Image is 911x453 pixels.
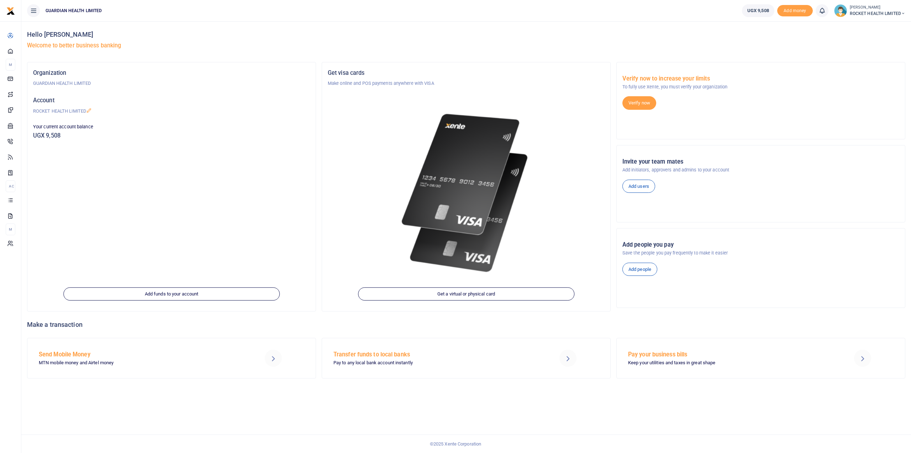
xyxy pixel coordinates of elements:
a: logo-small logo-large logo-large [6,8,15,13]
a: Pay your business bills Keep your utilities and taxes in great shape [616,338,905,379]
li: Wallet ballance [739,4,777,17]
p: Add initiators, approvers and admins to your account [622,166,899,174]
p: Make online and POS payments anywhere with VISA [328,80,605,87]
p: Your current account balance [33,123,310,130]
a: Get a virtual or physical card [358,287,574,301]
a: Add money [777,7,813,13]
h4: Make a transaction [27,321,905,329]
p: Pay to any local bank account instantly [333,359,531,367]
h5: Add people you pay [622,241,899,248]
img: xente-_physical_cards.png [397,104,536,282]
small: [PERSON_NAME] [850,5,905,11]
a: Add people [622,263,657,276]
a: Transfer funds to local banks Pay to any local bank account instantly [322,338,611,379]
a: UGX 9,508 [742,4,774,17]
a: Add users [622,180,655,193]
img: profile-user [834,4,847,17]
li: Toup your wallet [777,5,813,17]
p: GUARDIAN HEALTH LIMITED [33,80,310,87]
li: M [6,223,15,235]
a: Add funds to your account [63,287,280,301]
h5: Send Mobile Money [39,351,237,358]
h4: Hello [PERSON_NAME] [27,31,905,38]
img: logo-small [6,7,15,15]
p: Save the people you pay frequently to make it easier [622,249,899,257]
p: To fully use Xente, you must verify your organization [622,83,899,91]
li: M [6,59,15,71]
h5: Verify now to increase your limits [622,75,899,82]
h5: Get visa cards [328,70,605,77]
a: Verify now [622,96,656,110]
h5: Transfer funds to local banks [333,351,531,358]
p: Keep your utilities and taxes in great shape [628,359,826,367]
span: UGX 9,508 [747,7,769,14]
h5: UGX 9,508 [33,132,310,139]
span: ROCKET HEALTH LIMITED [850,10,905,17]
h5: Organization [33,70,310,77]
h5: Account [33,97,310,104]
a: Send Mobile Money MTN mobile money and Airtel money [27,338,316,379]
p: MTN mobile money and Airtel money [39,359,237,367]
li: Ac [6,180,15,192]
p: ROCKET HEALTH LIMITED [33,108,310,115]
h5: Pay your business bills [628,351,826,358]
h5: Invite your team mates [622,158,899,165]
a: profile-user [PERSON_NAME] ROCKET HEALTH LIMITED [834,4,905,17]
h5: Welcome to better business banking [27,42,905,49]
span: GUARDIAN HEALTH LIMITED [43,7,105,14]
span: Add money [777,5,813,17]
